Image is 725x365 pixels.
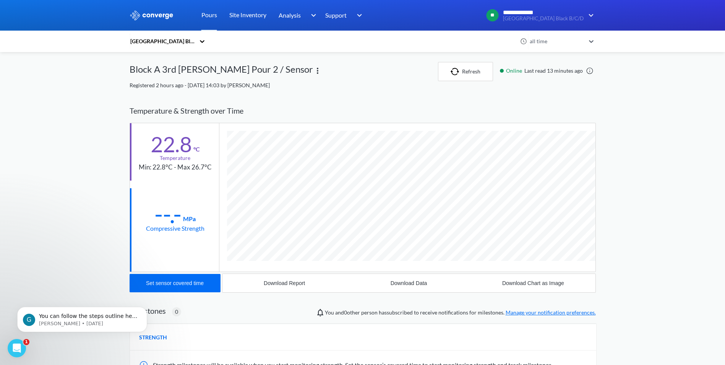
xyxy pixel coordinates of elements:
[520,38,527,45] img: icon-clock.svg
[33,22,132,66] span: You can follow the steps outline here for the web platform [URL][DOMAIN_NAME] Other wise on the m...
[528,37,585,46] div: all time
[8,339,26,357] iframe: Intercom live chat
[33,29,132,36] p: Message from Greg, sent 6d ago
[146,280,204,286] div: Set sensor covered time
[325,10,347,20] span: Support
[471,274,595,292] button: Download Chart as Image
[306,11,318,20] img: downArrow.svg
[451,68,462,75] img: icon-refresh.svg
[130,82,270,88] span: Registered 2 hours ago - [DATE] 14:03 by [PERSON_NAME]
[347,274,471,292] button: Download Data
[313,66,322,75] img: more.svg
[391,280,427,286] div: Download Data
[160,154,190,162] div: Temperature
[222,274,347,292] button: Download Report
[130,274,221,292] button: Set sensor covered time
[130,10,174,20] img: logo_ewhite.svg
[325,308,596,317] span: You and person has subscribed to receive notifications for milestones.
[503,16,584,21] span: [GEOGRAPHIC_DATA] Black B/C/D
[130,99,596,123] div: Temperature & Strength over Time
[151,135,192,154] div: 22.8
[344,309,360,316] span: 0 other
[496,67,596,75] div: Last read 13 minutes ago
[584,11,596,20] img: downArrow.svg
[130,62,313,81] div: Block A 3rd [PERSON_NAME] Pour 2 / Sensor
[264,280,305,286] div: Download Report
[352,11,364,20] img: downArrow.svg
[146,223,204,233] div: Compressive Strength
[506,309,596,316] a: Manage your notification preferences.
[139,162,212,173] div: Min: 22.8°C - Max 26.7°C
[502,280,564,286] div: Download Chart as Image
[438,62,493,81] button: Refresh
[154,204,182,223] div: --.-
[23,339,29,345] span: 1
[6,291,159,344] iframe: Intercom notifications message
[506,67,524,75] span: Online
[175,308,178,316] span: 0
[316,308,325,317] img: notifications-icon.svg
[279,10,301,20] span: Analysis
[130,37,195,46] div: [GEOGRAPHIC_DATA] Black B/C/D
